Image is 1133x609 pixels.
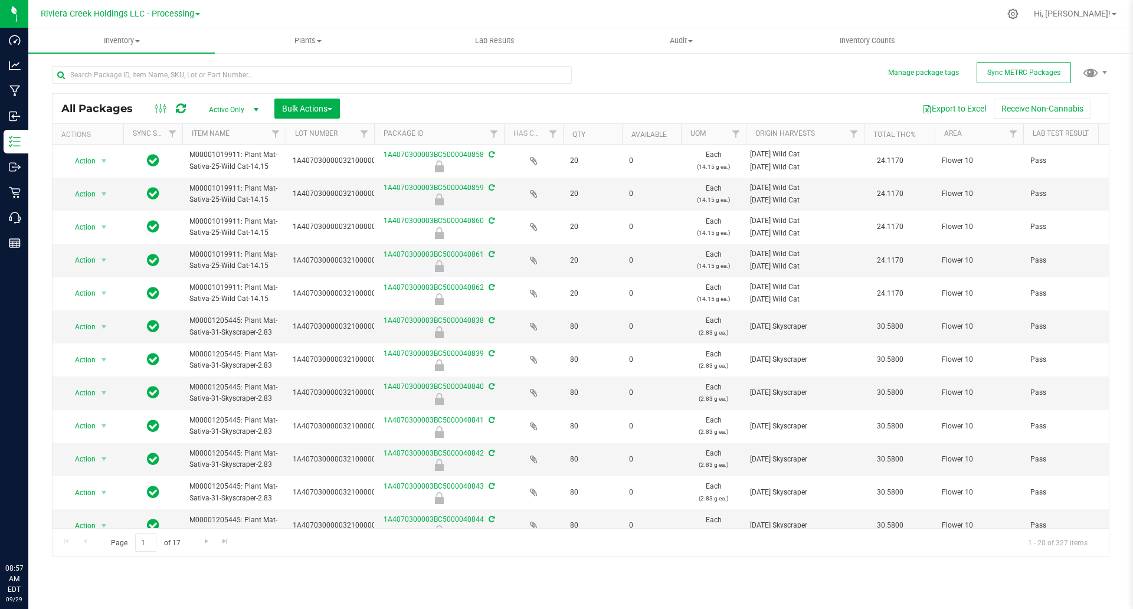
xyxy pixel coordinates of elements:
div: Value 2: 2025-08-18 Wild Cat [750,228,860,239]
span: M00001205445: Plant Mat-Sativa-31-Skyscraper-2.83 [189,382,279,404]
button: Receive Non-Cannabis [994,99,1091,119]
span: Sync from Compliance System [487,184,495,192]
a: Audit [588,28,774,53]
a: Filter [844,124,864,144]
div: Final Check Lock [372,326,506,338]
span: Action [64,484,96,501]
div: Value 1: 2025-08-18 Wild Cat [750,149,860,160]
span: 0 [629,421,674,432]
span: Sync from Compliance System [487,382,495,391]
span: Pass [1030,387,1105,398]
span: Each [688,216,739,238]
span: M00001019911: Plant Mat-Sativa-25-Wild Cat-14.15 [189,282,279,304]
span: 1A4070300000321000001078 [293,487,392,498]
a: 1A4070300003BC5000040840 [384,382,484,391]
div: Value 2: 2025-08-18 Wild Cat [750,294,860,305]
span: Flower 10 [942,354,1016,365]
span: In Sync [147,484,159,500]
span: 80 [570,354,615,365]
div: Value 1: 2025-06-23 Skyscraper [750,321,860,332]
span: Action [64,186,96,202]
span: 80 [570,321,615,332]
span: 80 [570,387,615,398]
span: M00001019911: Plant Mat-Sativa-25-Wild Cat-14.15 [189,183,279,205]
span: Pass [1030,155,1105,166]
span: 0 [629,321,674,332]
inline-svg: Manufacturing [9,85,21,97]
span: 1A4070300000321000001078 [293,454,392,465]
span: Action [64,153,96,169]
span: select [97,352,112,368]
input: Search Package ID, Item Name, SKU, Lot or Part Number... [52,66,572,84]
iframe: Resource center [12,515,47,550]
span: All Packages [61,102,145,115]
p: (2.83 g ea.) [688,327,739,338]
span: select [97,418,112,434]
span: 1A4070300000321000001078 [293,387,392,398]
p: 09/29 [5,595,23,604]
span: 80 [570,421,615,432]
span: Pass [1030,454,1105,465]
a: Filter [355,124,374,144]
span: select [97,285,112,302]
span: Action [64,285,96,302]
p: (14.15 g ea.) [688,161,739,172]
div: Final Check Lock [372,161,506,172]
a: Available [631,130,667,139]
span: Hi, [PERSON_NAME]! [1034,9,1111,18]
iframe: Resource center unread badge [35,513,49,527]
button: Bulk Actions [274,99,340,119]
span: select [97,518,112,534]
span: 0 [629,255,674,266]
a: Origin Harvests [755,129,815,137]
span: Action [64,319,96,335]
div: Final Check Lock [372,525,506,537]
a: Filter [484,124,504,144]
div: Final Check Lock [372,359,506,371]
span: 0 [629,188,674,199]
span: 0 [629,454,674,465]
span: Each [688,282,739,304]
p: (2.83 g ea.) [688,360,739,371]
span: Bulk Actions [282,104,332,113]
inline-svg: Outbound [9,161,21,173]
button: Sync METRC Packages [977,62,1071,83]
th: Has COA [504,124,563,145]
span: Sync from Compliance System [487,416,495,424]
span: 20 [570,221,615,233]
span: 20 [570,255,615,266]
span: Riviera Creek Holdings LLC - Processing [41,9,194,19]
span: Sync from Compliance System [487,250,495,258]
span: Sync METRC Packages [987,68,1060,77]
span: 24.1170 [871,252,909,269]
span: Sync from Compliance System [487,316,495,325]
div: Final Check Lock [372,459,506,471]
p: (2.83 g ea.) [688,526,739,537]
span: Sync from Compliance System [487,449,495,457]
a: Plants [215,28,401,53]
inline-svg: Reports [9,237,21,249]
div: Value 2: 2025-08-18 Wild Cat [750,261,860,272]
span: Flower 10 [942,321,1016,332]
div: Value 1: 2025-08-18 Wild Cat [750,215,860,227]
span: 0 [629,155,674,166]
div: Actions [61,130,119,139]
span: In Sync [147,451,159,467]
p: (14.15 g ea.) [688,260,739,271]
div: Value 1: 2025-06-23 Skyscraper [750,421,860,432]
span: 24.1170 [871,152,909,169]
span: Sync from Compliance System [487,515,495,523]
span: Pass [1030,487,1105,498]
a: Sync Status [133,129,178,137]
span: 1A4070300000321000001322 [293,221,392,233]
span: 0 [629,354,674,365]
span: Action [64,352,96,368]
span: M00001019911: Plant Mat-Sativa-25-Wild Cat-14.15 [189,149,279,172]
span: 30.5800 [871,484,909,501]
inline-svg: Inventory [9,136,21,148]
span: Sync from Compliance System [487,217,495,225]
span: Flower 10 [942,487,1016,498]
a: Filter [163,124,182,144]
a: 1A4070300003BC5000040843 [384,482,484,490]
span: 0 [629,387,674,398]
